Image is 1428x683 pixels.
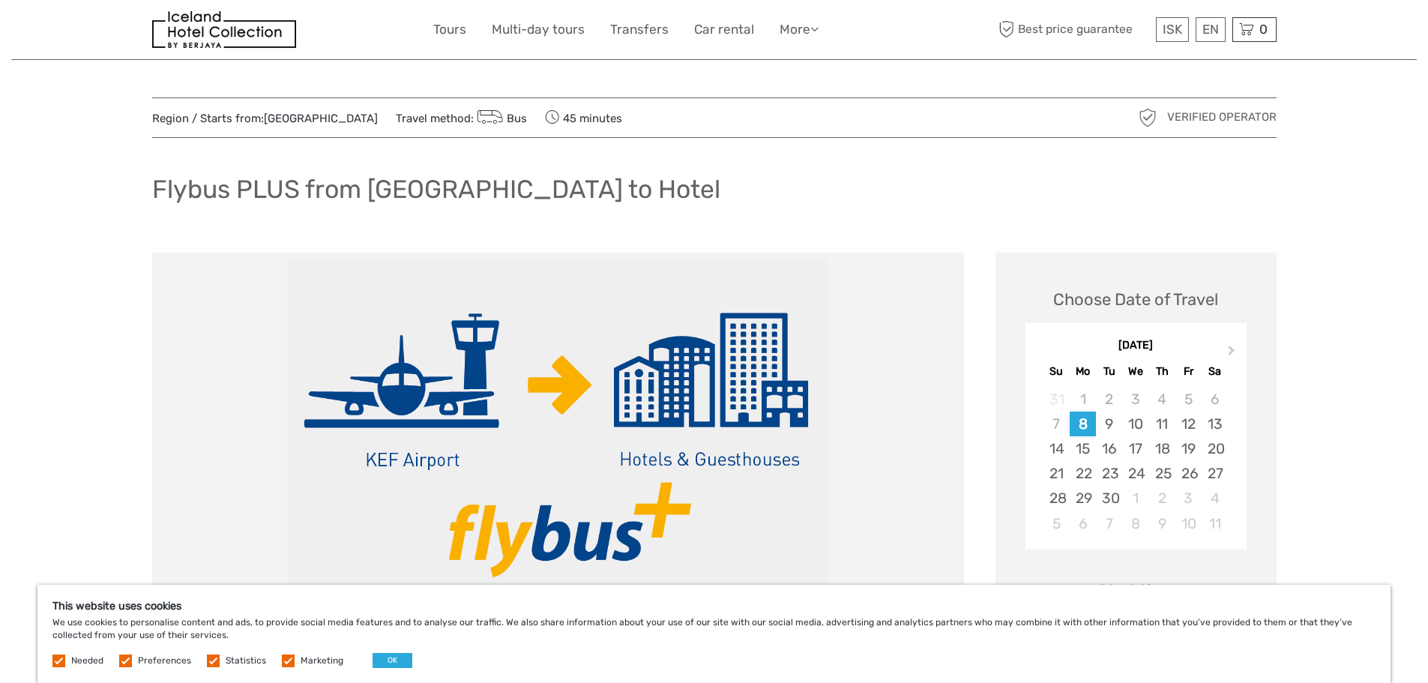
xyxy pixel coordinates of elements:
div: Su [1043,361,1070,382]
div: Not available Wednesday, September 3rd, 2025 [1122,387,1148,412]
div: Fr [1175,361,1202,382]
div: Tu [1096,361,1122,382]
div: We [1122,361,1148,382]
div: Choose Sunday, September 14th, 2025 [1043,436,1070,461]
div: Choose Wednesday, October 8th, 2025 [1122,511,1148,536]
div: Choose Tuesday, September 23rd, 2025 [1096,461,1122,486]
div: Not available Sunday, August 31st, 2025 [1043,387,1070,412]
a: Bus [474,112,528,125]
div: Not available Thursday, September 4th, 2025 [1149,387,1175,412]
label: Marketing [301,655,343,667]
span: 0 [1257,22,1270,37]
span: ISK [1163,22,1182,37]
div: Choose Thursday, September 18th, 2025 [1149,436,1175,461]
div: Choose Thursday, October 9th, 2025 [1149,511,1175,536]
div: Not available Monday, September 1st, 2025 [1070,387,1096,412]
div: Choose Sunday, October 5th, 2025 [1043,511,1070,536]
a: Transfers [610,19,669,40]
div: Choose Saturday, September 27th, 2025 [1202,461,1228,486]
span: Verified Operator [1167,109,1277,125]
div: Choose Tuesday, October 7th, 2025 [1096,511,1122,536]
a: [GEOGRAPHIC_DATA] [264,112,378,125]
div: We use cookies to personalise content and ads, to provide social media features and to analyse ou... [37,585,1391,683]
img: verified_operator_grey_128.png [1136,106,1160,130]
span: Travel method: [396,107,528,128]
h5: This website uses cookies [52,600,1376,613]
div: month 2025-09 [1030,387,1241,536]
div: Choose Friday, October 10th, 2025 [1175,511,1202,536]
div: Th [1149,361,1175,382]
div: Choose Thursday, October 2nd, 2025 [1149,486,1175,511]
div: Sa [1202,361,1228,382]
div: Choose Wednesday, September 24th, 2025 [1122,461,1148,486]
p: We're away right now. Please check back later! [21,26,169,38]
div: Choose Friday, September 19th, 2025 [1175,436,1202,461]
img: 481-8f989b07-3259-4bb0-90ed-3da368179bdc_logo_small.jpg [152,11,296,48]
div: Not available Friday, September 5th, 2025 [1175,387,1202,412]
div: Choose Tuesday, September 9th, 2025 [1096,412,1122,436]
label: Preferences [138,655,191,667]
a: More [780,19,819,40]
div: Choose Monday, September 15th, 2025 [1070,436,1096,461]
div: Choose Thursday, September 11th, 2025 [1149,412,1175,436]
div: Choose Saturday, October 11th, 2025 [1202,511,1228,536]
span: Region / Starts from: [152,111,378,127]
div: Choose Sunday, September 21st, 2025 [1043,461,1070,486]
button: Open LiveChat chat widget [172,23,190,41]
div: Choose Wednesday, October 1st, 2025 [1122,486,1148,511]
div: Choose Sunday, September 28th, 2025 [1043,486,1070,511]
div: Choose Friday, October 3rd, 2025 [1175,486,1202,511]
label: Needed [71,655,103,667]
div: Choose Monday, September 8th, 2025 [1070,412,1096,436]
div: Choose Wednesday, September 10th, 2025 [1122,412,1148,436]
span: 45 minutes [545,107,622,128]
div: Choose Friday, September 26th, 2025 [1175,461,1202,486]
label: Statistics [226,655,266,667]
div: Choose Thursday, September 25th, 2025 [1149,461,1175,486]
div: Choose Saturday, September 20th, 2025 [1202,436,1228,461]
div: Start time [1097,579,1175,602]
div: Choose Monday, September 22nd, 2025 [1070,461,1096,486]
button: Next Month [1221,342,1245,366]
div: Choose Saturday, October 4th, 2025 [1202,486,1228,511]
div: Choose Date of Travel [1053,288,1218,311]
div: [DATE] [1025,338,1247,354]
div: Choose Wednesday, September 17th, 2025 [1122,436,1148,461]
button: OK [373,653,412,668]
div: Not available Saturday, September 6th, 2025 [1202,387,1228,412]
div: Choose Monday, September 29th, 2025 [1070,486,1096,511]
div: Choose Tuesday, September 16th, 2025 [1096,436,1122,461]
div: Not available Sunday, September 7th, 2025 [1043,412,1070,436]
div: Not available Tuesday, September 2nd, 2025 [1096,387,1122,412]
div: EN [1196,17,1226,42]
div: Mo [1070,361,1096,382]
img: a771a4b2aca44685afd228bf32f054e4_main_slider.png [288,260,828,620]
div: Choose Monday, October 6th, 2025 [1070,511,1096,536]
h1: Flybus PLUS from [GEOGRAPHIC_DATA] to Hotel [152,174,720,205]
div: Choose Tuesday, September 30th, 2025 [1096,486,1122,511]
a: Car rental [694,19,754,40]
a: Multi-day tours [492,19,585,40]
span: Best price guarantee [995,17,1152,42]
div: Choose Friday, September 12th, 2025 [1175,412,1202,436]
a: Tours [433,19,466,40]
div: Choose Saturday, September 13th, 2025 [1202,412,1228,436]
